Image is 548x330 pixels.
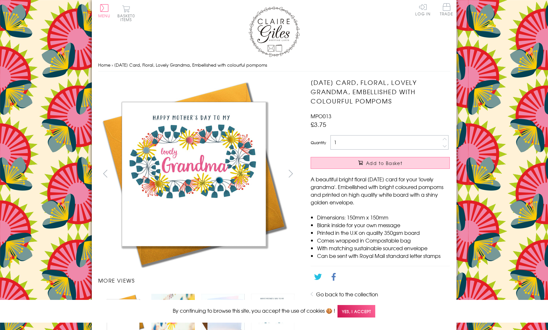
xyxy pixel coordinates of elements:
nav: breadcrumbs [98,59,450,72]
a: Log In [415,3,431,16]
h1: [DATE] Card, Floral, Lovely Grandma, Embellished with colourful pompoms [311,78,450,105]
img: Claire Giles Greetings Cards [249,6,300,57]
span: 0 items [120,13,135,22]
span: £3.75 [311,120,326,129]
li: Printed in the U.K on quality 350gsm board [317,229,450,236]
span: MPO013 [311,112,331,120]
li: Comes wrapped in Compostable bag [317,236,450,244]
button: Add to Basket [311,157,450,169]
span: [DATE] Card, Floral, Lovely Grandma, Embellished with colourful pompoms [114,62,267,68]
img: Mother's Day Card, Floral, Lovely Grandma, Embellished with colourful pompoms [98,78,290,270]
a: Home [98,62,110,68]
button: Menu [98,4,111,18]
img: Mother's Day Card, Floral, Lovely Grandma, Embellished with colourful pompoms [298,78,490,270]
button: prev [98,166,113,181]
p: A beautiful bright floral [DATE] card for your 'lovely grandma'. Embellished with bright coloured... [311,175,450,206]
li: Can be sent with Royal Mail standard letter stamps [317,252,450,260]
span: Trade [440,3,453,16]
button: next [283,166,298,181]
li: With matching sustainable sourced envelope [317,244,450,252]
button: Basket0 items [117,5,135,21]
li: Dimensions: 150mm x 150mm [317,213,450,221]
a: Go back to the collection [316,290,378,298]
h3: More views [98,276,298,284]
span: Yes, I accept [338,305,375,318]
span: Menu [98,13,111,19]
label: Quantity [311,140,326,145]
li: Blank inside for your own message [317,221,450,229]
span: › [112,62,113,68]
span: Add to Basket [366,160,402,166]
a: Trade [440,3,453,17]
